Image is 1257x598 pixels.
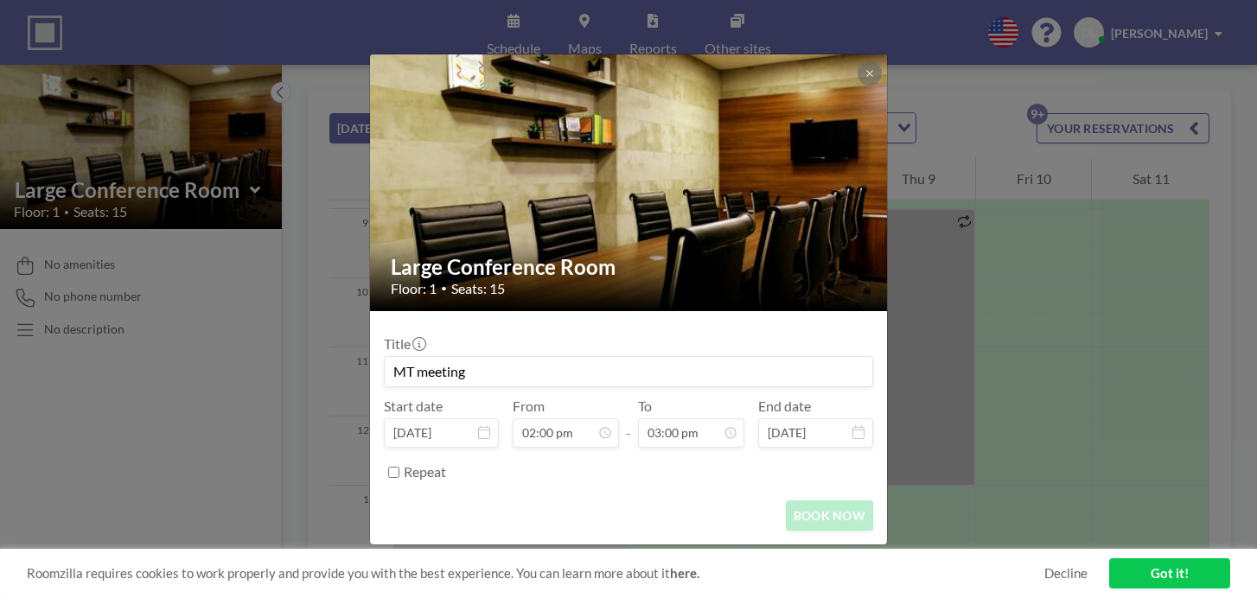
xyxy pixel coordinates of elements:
label: End date [758,398,811,415]
h2: Large Conference Room [391,254,868,280]
span: Seats: 15 [451,280,505,297]
button: BOOK NOW [786,500,873,531]
span: Floor: 1 [391,280,437,297]
span: Roomzilla requires cookies to work properly and provide you with the best experience. You can lea... [27,565,1044,582]
img: 537.jpg [370,10,889,355]
label: Title [384,335,424,353]
span: - [626,404,631,442]
input: Dee's reservation [385,357,872,386]
label: From [513,398,545,415]
label: Repeat [404,463,446,480]
a: Got it! [1109,558,1230,588]
span: • [441,282,447,295]
a: here. [670,565,699,581]
label: To [638,398,652,415]
label: Start date [384,398,443,415]
a: Decline [1044,565,1088,582]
